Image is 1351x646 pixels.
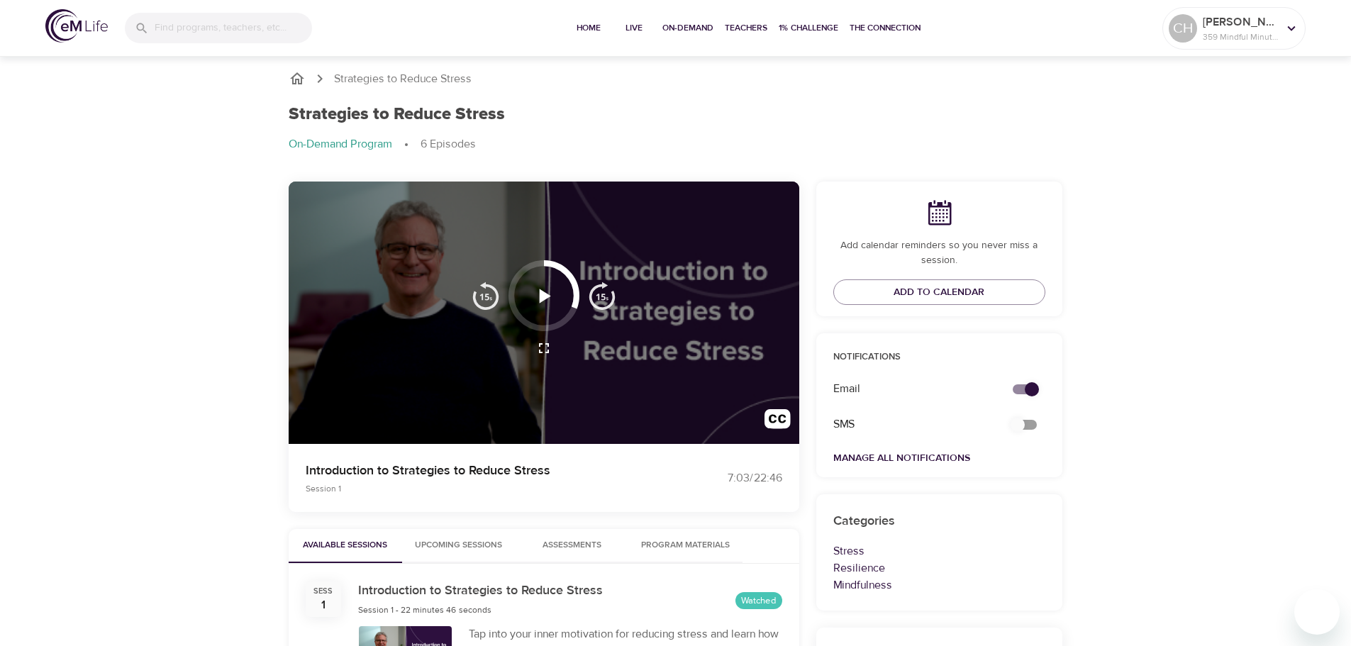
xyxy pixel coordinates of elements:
p: Introduction to Strategies to Reduce Stress [306,461,659,480]
div: SMS [825,408,996,441]
span: Session 1 - 22 minutes 46 seconds [358,604,491,616]
div: CH [1169,14,1197,43]
iframe: Button to launch messaging window [1294,589,1340,635]
span: Teachers [725,21,767,35]
div: Email [825,372,996,406]
img: 15s_prev.svg [472,282,500,310]
p: Mindfulness [833,577,1046,594]
span: The Connection [850,21,921,35]
img: open_caption.svg [765,409,791,435]
a: Manage All Notifications [833,452,970,464]
p: Stress [833,542,1046,559]
p: Notifications [833,350,1046,364]
span: Add to Calendar [894,284,984,301]
span: 1% Challenge [779,21,838,35]
button: Add to Calendar [833,279,1046,306]
p: On-Demand Program [289,136,392,152]
h6: Categories [833,511,1046,532]
span: Watched [735,594,782,608]
span: Program Materials [638,538,734,553]
span: Home [572,21,606,35]
span: Assessments [543,538,601,553]
p: [PERSON_NAME] [1203,13,1278,30]
img: 15s_next.svg [588,282,616,310]
nav: breadcrumb [289,70,1063,87]
h6: Introduction to Strategies to Reduce Stress [358,581,603,601]
p: 359 Mindful Minutes [1203,30,1278,43]
span: On-Demand [662,21,713,35]
p: Resilience [833,559,1046,577]
span: Available Sessions [297,538,394,553]
span: Upcoming Sessions [411,538,507,553]
nav: breadcrumb [289,136,1063,153]
div: 1 [321,597,326,613]
p: Strategies to Reduce Stress [334,71,472,87]
p: Add calendar reminders so you never miss a session. [833,238,1046,268]
span: Live [617,21,651,35]
div: 7:03 / 22:46 [676,470,782,486]
img: logo [45,9,108,43]
p: Session 1 [306,482,659,495]
input: Find programs, teachers, etc... [155,13,312,43]
h1: Strategies to Reduce Stress [289,104,505,125]
div: Sess [313,586,333,597]
p: 6 Episodes [421,136,476,152]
